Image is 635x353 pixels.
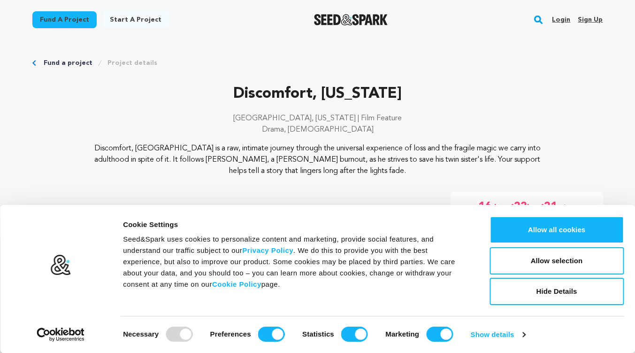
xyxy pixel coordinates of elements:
[490,216,624,243] button: Allow all cookies
[210,330,251,338] strong: Preferences
[490,247,624,275] button: Allow selection
[32,113,603,124] p: [GEOGRAPHIC_DATA], [US_STATE] | Film Feature
[527,199,540,214] span: hrs
[540,199,557,214] span: :21
[385,330,419,338] strong: Marketing
[314,14,388,25] a: Seed&Spark Homepage
[107,58,157,68] a: Project details
[578,12,603,27] a: Sign up
[123,219,468,230] div: Cookie Settings
[32,11,97,28] a: Fund a project
[89,143,546,177] p: Discomfort, [GEOGRAPHIC_DATA] is a raw, intimate journey through the universal experience of loss...
[314,14,388,25] img: Seed&Spark Logo Dark Mode
[102,11,169,28] a: Start a project
[50,254,71,276] img: logo
[212,280,261,288] a: Cookie Policy
[123,234,468,290] div: Seed&Spark uses cookies to personalize content and marketing, provide social features, and unders...
[490,278,624,305] button: Hide Details
[478,199,491,214] span: 16
[510,199,527,214] span: :22
[552,12,570,27] a: Login
[32,124,603,135] p: Drama, [DEMOGRAPHIC_DATA]
[302,330,334,338] strong: Statistics
[32,58,603,68] div: Breadcrumb
[557,199,575,214] span: mins
[32,83,603,105] p: Discomfort, [US_STATE]
[44,58,92,68] a: Fund a project
[123,330,159,338] strong: Necessary
[491,199,510,214] span: days
[471,328,525,342] a: Show details
[20,328,102,342] a: Usercentrics Cookiebot - opens in a new window
[242,246,293,254] a: Privacy Policy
